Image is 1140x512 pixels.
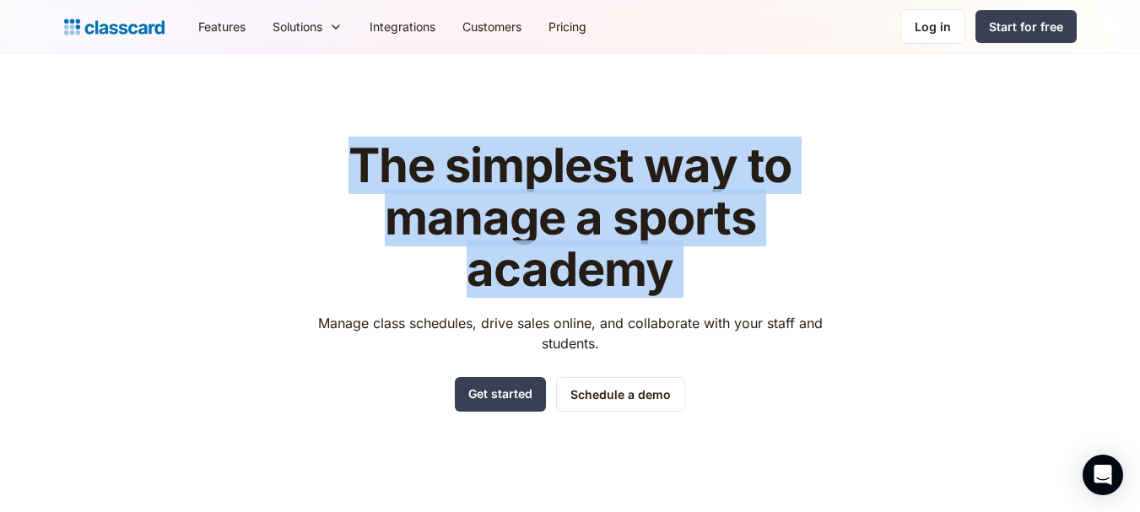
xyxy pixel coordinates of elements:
[535,8,600,46] a: Pricing
[259,8,356,46] div: Solutions
[356,8,449,46] a: Integrations
[900,9,965,44] a: Log in
[556,377,685,412] a: Schedule a demo
[989,18,1063,35] div: Start for free
[64,15,165,39] a: home
[915,18,951,35] div: Log in
[975,10,1077,43] a: Start for free
[1083,455,1123,495] div: Open Intercom Messenger
[302,313,838,353] p: Manage class schedules, drive sales online, and collaborate with your staff and students.
[449,8,535,46] a: Customers
[302,140,838,296] h1: The simplest way to manage a sports academy
[273,18,322,35] div: Solutions
[185,8,259,46] a: Features
[455,377,546,412] a: Get started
